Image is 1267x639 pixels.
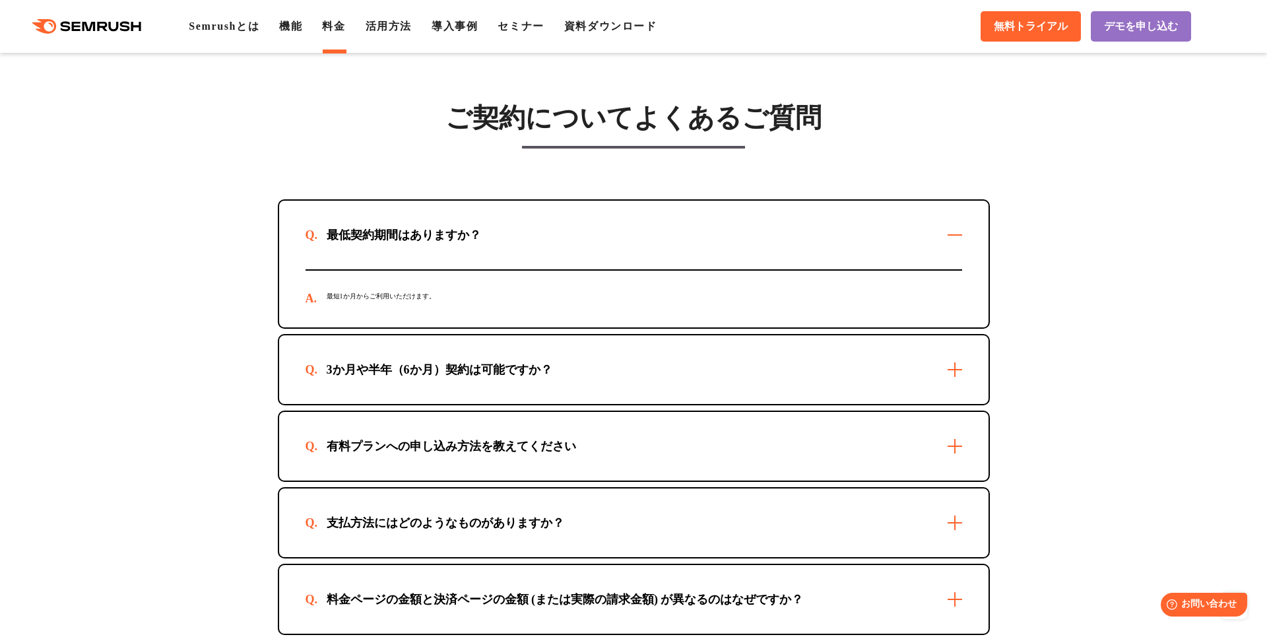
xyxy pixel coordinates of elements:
div: 料金ページの金額と決済ページの金額 (または実際の請求金額) が異なるのはなぜですか？ [306,591,825,607]
div: 支払方法にはどのようなものがありますか？ [306,515,585,531]
a: 機能 [279,20,302,32]
a: 導入事例 [432,20,478,32]
iframe: Help widget launcher [1150,588,1252,624]
a: Semrushとは [189,20,259,32]
h3: ご契約についてよくあるご質問 [278,102,990,135]
div: 最短1か月からご利用いただけます。 [306,271,962,327]
a: セミナー [498,20,544,32]
a: 料金 [322,20,345,32]
span: デモを申し込む [1104,20,1178,34]
a: 活用方法 [366,20,412,32]
span: 無料トライアル [994,20,1068,34]
div: 最低契約期間はありますか？ [306,227,502,243]
a: 資料ダウンロード [564,20,657,32]
div: 3か月や半年（6か月）契約は可能ですか？ [306,362,573,378]
div: 有料プランへの申し込み方法を教えてください [306,438,597,454]
a: デモを申し込む [1091,11,1191,42]
a: 無料トライアル [981,11,1081,42]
